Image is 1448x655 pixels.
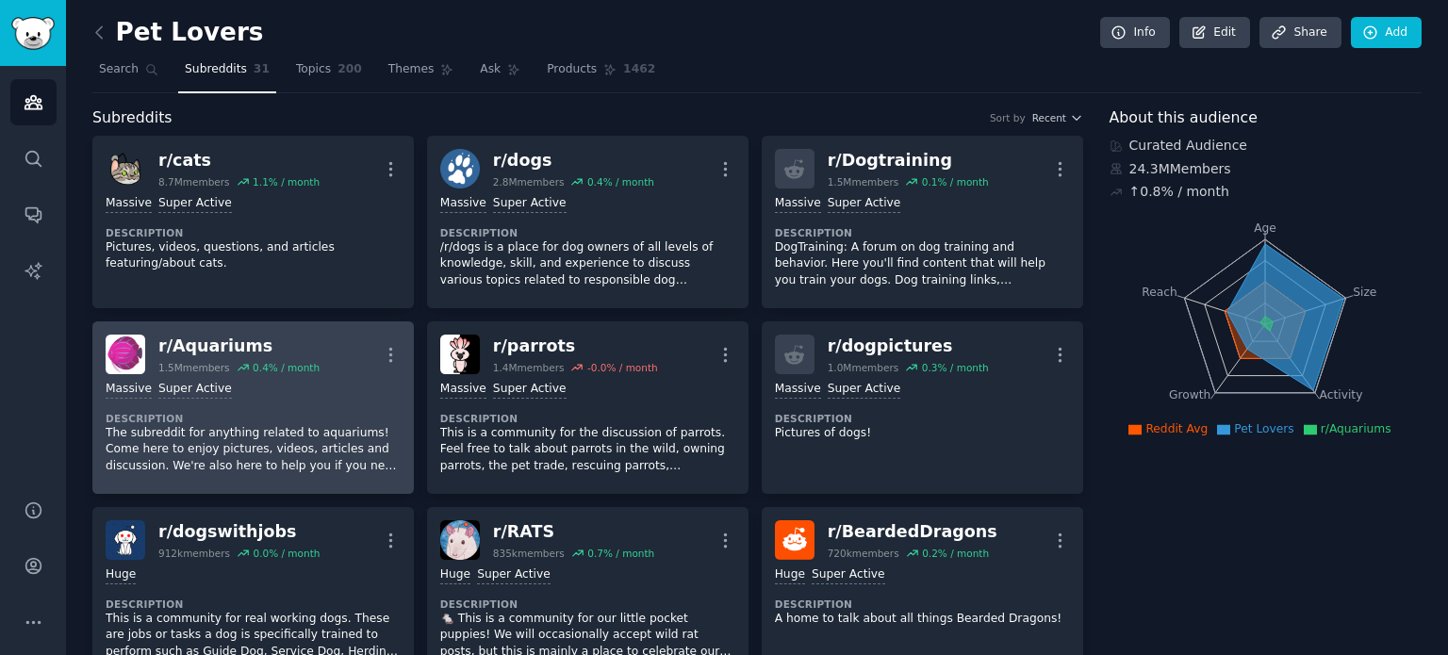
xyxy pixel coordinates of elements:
[253,175,320,188] div: 1.1 % / month
[440,412,735,425] dt: Description
[440,520,480,560] img: RATS
[493,335,658,358] div: r/ parrots
[1169,388,1210,401] tspan: Growth
[440,425,735,475] p: This is a community for the discussion of parrots. Feel free to talk about parrots in the wild, o...
[158,520,320,544] div: r/ dogswithjobs
[254,61,270,78] span: 31
[623,61,655,78] span: 1462
[440,226,735,239] dt: Description
[762,321,1083,494] a: r/dogpictures1.0Mmembers0.3% / monthMassiveSuper ActiveDescriptionPictures of dogs!
[158,335,320,358] div: r/ Aquariums
[106,520,145,560] img: dogswithjobs
[178,55,276,93] a: Subreddits31
[440,381,486,399] div: Massive
[762,136,1083,308] a: r/Dogtraining1.5Mmembers0.1% / monthMassiveSuper ActiveDescriptionDogTraining: A forum on dog tra...
[382,55,461,93] a: Themes
[427,136,749,308] a: dogsr/dogs2.8Mmembers0.4% / monthMassiveSuper ActiveDescription/r/dogs is a place for dog owners ...
[106,195,152,213] div: Massive
[540,55,662,93] a: Products1462
[1351,17,1422,49] a: Add
[547,61,597,78] span: Products
[775,425,1070,442] p: Pictures of dogs!
[440,239,735,289] p: /r/dogs is a place for dog owners of all levels of knowledge, skill, and experience to discuss va...
[1110,136,1423,156] div: Curated Audience
[427,321,749,494] a: parrotsr/parrots1.4Mmembers-0.0% / monthMassiveSuper ActiveDescriptionThis is a community for the...
[828,547,899,560] div: 720k members
[440,335,480,374] img: parrots
[493,547,565,560] div: 835k members
[106,412,401,425] dt: Description
[828,520,997,544] div: r/ BeardedDragons
[775,520,814,560] img: BeardedDragons
[440,566,470,584] div: Huge
[92,18,263,48] h2: Pet Lovers
[99,61,139,78] span: Search
[587,547,654,560] div: 0.7 % / month
[812,566,885,584] div: Super Active
[990,111,1026,124] div: Sort by
[106,598,401,611] dt: Description
[158,149,320,172] div: r/ cats
[922,175,989,188] div: 0.1 % / month
[1353,285,1376,298] tspan: Size
[775,381,821,399] div: Massive
[493,361,565,374] div: 1.4M members
[185,61,247,78] span: Subreddits
[440,195,486,213] div: Massive
[158,175,230,188] div: 8.7M members
[158,361,230,374] div: 1.5M members
[1110,159,1423,179] div: 24.3M Members
[106,566,136,584] div: Huge
[828,381,901,399] div: Super Active
[775,412,1070,425] dt: Description
[477,566,551,584] div: Super Active
[253,547,320,560] div: 0.0 % / month
[775,226,1070,239] dt: Description
[1032,111,1083,124] button: Recent
[1145,422,1208,435] span: Reddit Avg
[922,361,989,374] div: 0.3 % / month
[92,321,414,494] a: Aquariumsr/Aquariums1.5Mmembers0.4% / monthMassiveSuper ActiveDescriptionThe subreddit for anythi...
[1142,285,1177,298] tspan: Reach
[337,61,362,78] span: 200
[1254,221,1276,235] tspan: Age
[828,195,901,213] div: Super Active
[480,61,501,78] span: Ask
[106,149,145,188] img: cats
[493,381,567,399] div: Super Active
[158,547,230,560] div: 912k members
[1321,422,1391,435] span: r/Aquariums
[828,335,989,358] div: r/ dogpictures
[11,17,55,50] img: GummySearch logo
[775,195,821,213] div: Massive
[1032,111,1066,124] span: Recent
[493,520,654,544] div: r/ RATS
[775,598,1070,611] dt: Description
[775,611,1070,628] p: A home to talk about all things Bearded Dragons!
[92,55,165,93] a: Search
[473,55,527,93] a: Ask
[1100,17,1170,49] a: Info
[775,239,1070,289] p: DogTraining: A forum on dog training and behavior. Here you'll find content that will help you tr...
[158,195,232,213] div: Super Active
[922,547,989,560] div: 0.2 % / month
[1319,388,1362,401] tspan: Activity
[106,226,401,239] dt: Description
[828,361,899,374] div: 1.0M members
[1234,422,1294,435] span: Pet Lovers
[587,175,654,188] div: 0.4 % / month
[1110,106,1258,130] span: About this audience
[440,149,480,188] img: dogs
[388,61,435,78] span: Themes
[253,361,320,374] div: 0.4 % / month
[828,175,899,188] div: 1.5M members
[587,361,658,374] div: -0.0 % / month
[828,149,989,172] div: r/ Dogtraining
[289,55,369,93] a: Topics200
[106,425,401,475] p: The subreddit for anything related to aquariums! Come here to enjoy pictures, videos, articles an...
[775,566,805,584] div: Huge
[158,381,232,399] div: Super Active
[493,175,565,188] div: 2.8M members
[1129,182,1229,202] div: ↑ 0.8 % / month
[1259,17,1341,49] a: Share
